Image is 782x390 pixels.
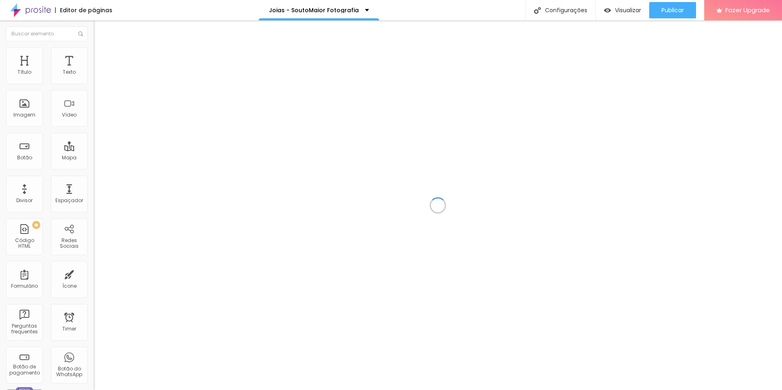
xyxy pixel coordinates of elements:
div: Botão do WhatsApp [53,366,85,378]
div: Vídeo [62,112,77,118]
div: Botão [17,155,32,161]
div: Perguntas frequentes [8,323,40,335]
div: Ícone [62,283,77,289]
div: Formulário [11,283,38,289]
div: Imagem [13,112,35,118]
div: Botão de pagamento [8,364,40,376]
div: Editor de páginas [55,7,112,13]
p: Joias - SoutoMaior Fotografia [269,7,359,13]
span: Visualizar [615,7,641,13]
img: Icone [534,7,541,14]
button: Publicar [649,2,696,18]
div: Texto [63,69,76,75]
span: Fazer Upgrade [725,7,770,13]
input: Buscar elemento [6,26,88,41]
div: Espaçador [55,198,83,203]
div: Timer [62,326,76,332]
img: Icone [78,31,83,36]
img: view-1.svg [604,7,611,14]
div: Divisor [16,198,33,203]
span: Publicar [661,7,684,13]
div: Mapa [62,155,77,161]
div: Redes Sociais [53,238,85,249]
div: Título [18,69,31,75]
button: Visualizar [596,2,649,18]
div: Código HTML [8,238,40,249]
